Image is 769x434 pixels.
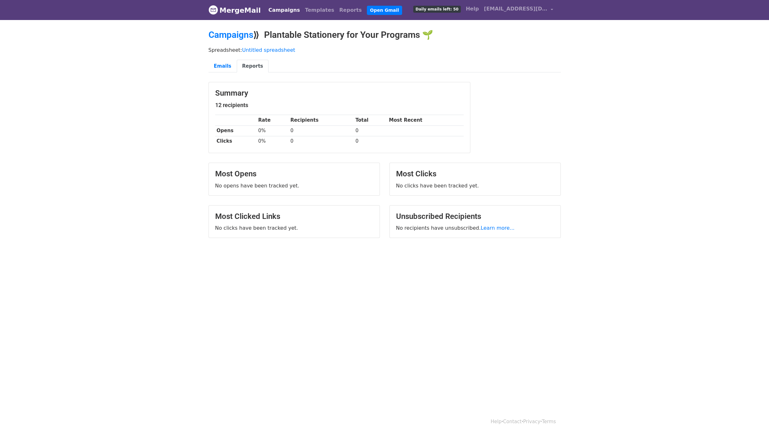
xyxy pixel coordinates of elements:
[266,4,302,17] a: Campaigns
[484,5,547,13] span: [EMAIL_ADDRESS][DOMAIN_NAME]
[354,115,388,125] th: Total
[481,225,515,231] a: Learn more...
[463,3,481,15] a: Help
[209,3,261,17] a: MergeMail
[209,47,561,53] p: Spreadsheet:
[388,115,464,125] th: Most Recent
[354,136,388,146] td: 0
[413,6,461,13] span: Daily emails left: 50
[481,3,556,17] a: [EMAIL_ADDRESS][DOMAIN_NAME]
[289,115,354,125] th: Recipients
[209,5,218,15] img: MergeMail logo
[396,182,554,189] p: No clicks have been tracked yet.
[337,4,364,17] a: Reports
[215,102,464,109] h5: 12 recipients
[354,125,388,136] td: 0
[209,30,253,40] a: Campaigns
[215,136,257,146] th: Clicks
[503,419,521,424] a: Contact
[215,225,373,231] p: No clicks have been tracked yet.
[209,30,561,40] h2: ⟫ Plantable Stationery for Your Programs 🌱
[302,4,337,17] a: Templates
[209,60,237,73] a: Emails
[257,136,289,146] td: 0%
[215,182,373,189] p: No opens have been tracked yet.
[396,212,554,221] h3: Unsubscribed Recipients
[257,115,289,125] th: Rate
[215,89,464,98] h3: Summary
[215,169,373,179] h3: Most Opens
[215,125,257,136] th: Opens
[242,47,295,53] a: Untitled spreadsheet
[737,403,769,434] iframe: Chat Widget
[215,212,373,221] h3: Most Clicked Links
[257,125,289,136] td: 0%
[396,225,554,231] p: No recipients have unsubscribed.
[491,419,501,424] a: Help
[396,169,554,179] h3: Most Clicks
[542,419,556,424] a: Terms
[237,60,268,73] a: Reports
[367,6,402,15] a: Open Gmail
[523,419,540,424] a: Privacy
[289,125,354,136] td: 0
[411,3,463,15] a: Daily emails left: 50
[289,136,354,146] td: 0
